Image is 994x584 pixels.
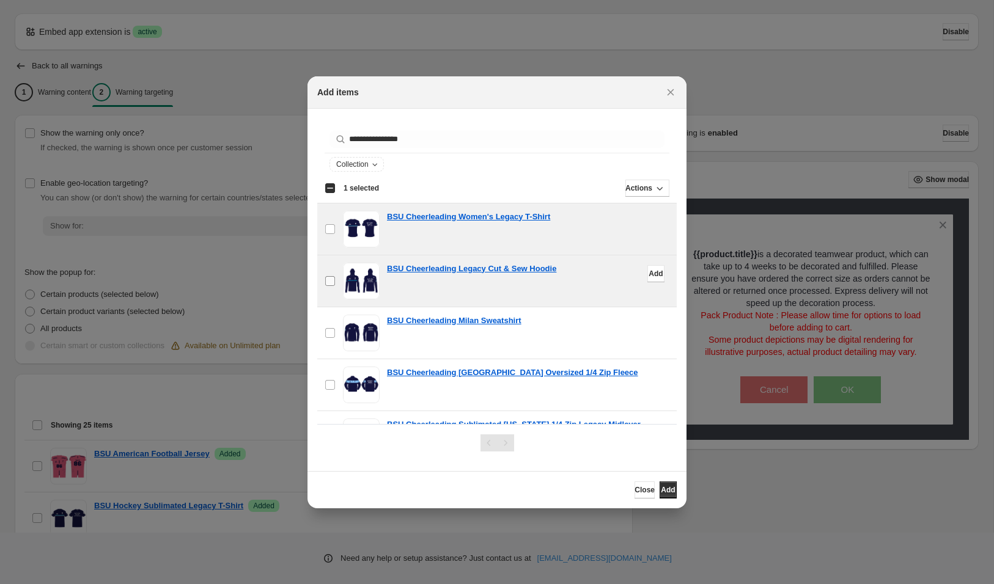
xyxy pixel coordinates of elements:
img: BSU Cheerleading Women's Legacy T-Shirt [343,211,380,247]
img: BSU Cheerleading Legacy Cut & Sew Hoodie [343,263,380,299]
h2: Add items [317,86,359,98]
span: 1 selected [344,183,379,193]
button: Add [660,481,677,498]
nav: Pagination [480,434,514,451]
button: Close [635,481,655,498]
img: BSU Cheerleading Sublimated New York 1/4 Zip Legacy Midlayer [343,418,380,455]
a: BSU Cheerleading [GEOGRAPHIC_DATA] Oversized 1/4 Zip Fleece [387,367,638,379]
a: BSU Cheerleading Sublimated [US_STATE] 1/4 Zip Legacy Midlayer [387,418,641,431]
a: BSU Cheerleading Women's Legacy T-Shirt [387,211,550,223]
button: Collection [330,158,383,171]
span: Close [635,485,655,495]
a: BSU Cheerleading Milan Sweatshirt [387,315,521,327]
span: Collection [336,159,369,169]
button: Add [647,265,665,282]
button: Actions [625,180,669,197]
button: Close [662,84,679,101]
span: Add [649,269,663,279]
img: BSU Cheerleading Milan Sweatshirt [343,315,380,351]
a: BSU Cheerleading Legacy Cut & Sew Hoodie [387,263,556,275]
span: Add [661,485,675,495]
img: BSU Cheerleading Siberia Oversized 1/4 Zip Fleece [343,367,380,403]
span: Actions [625,183,652,193]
